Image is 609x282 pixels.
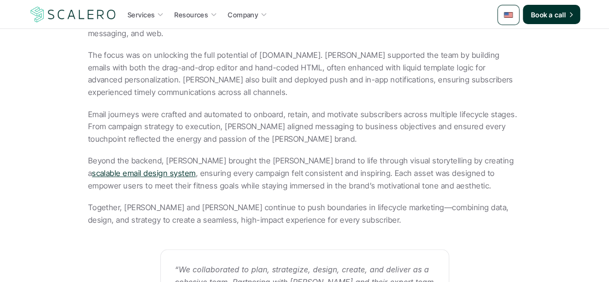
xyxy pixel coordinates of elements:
[88,49,521,98] p: The focus was on unlocking the full potential of [DOMAIN_NAME]. [PERSON_NAME] supported the team ...
[88,108,521,146] p: Email journeys were crafted and automated to onboard, retain, and motivate subscribers across mul...
[523,5,580,24] a: Book a call
[228,10,258,20] p: Company
[29,6,117,23] a: Scalero company logotype
[531,10,566,20] p: Book a call
[29,5,117,24] img: Scalero company logotype
[504,10,513,20] img: 🇺🇸
[92,168,195,178] a: scalable email design system
[88,155,521,192] p: Beyond the backend, [PERSON_NAME] brought the [PERSON_NAME] brand to life through visual storytel...
[88,201,521,226] p: Together, [PERSON_NAME] and [PERSON_NAME] continue to push boundaries in lifecycle marketing—comb...
[128,10,155,20] p: Services
[174,10,208,20] p: Resources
